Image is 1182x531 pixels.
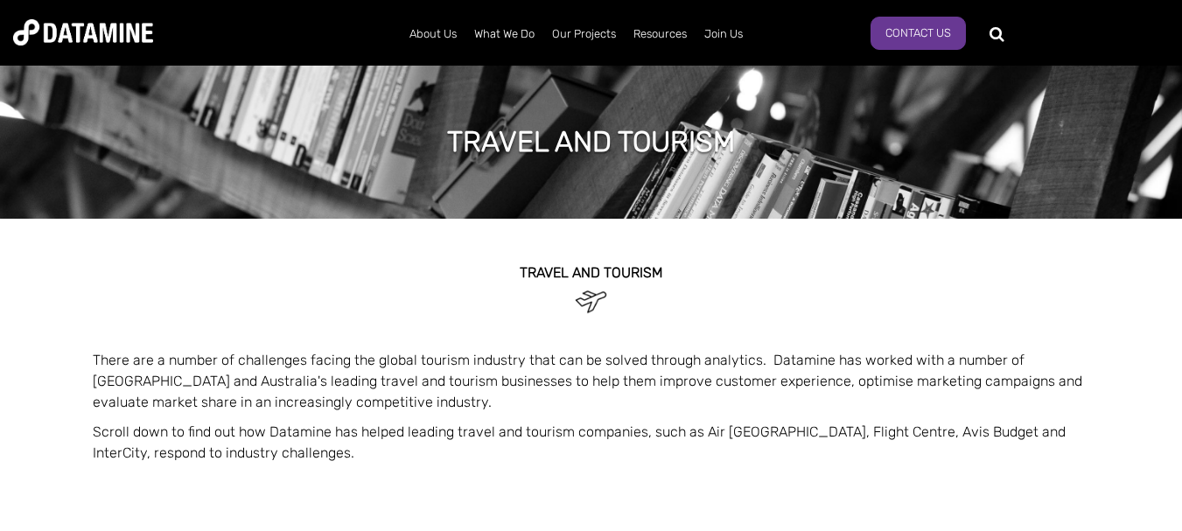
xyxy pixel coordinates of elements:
[401,11,465,57] a: About Us
[13,19,153,45] img: Datamine
[465,11,543,57] a: What We Do
[93,265,1090,281] h2: TRAVEL and TOURISM
[93,422,1090,464] p: Scroll down to find out how Datamine has helped leading travel and tourism companies, such as Air...
[447,122,735,161] h1: travel and tourism
[93,350,1090,413] p: There are a number of challenges facing the global tourism industry that can be solved through an...
[571,281,611,320] img: Travel & Tourism-1
[543,11,625,57] a: Our Projects
[871,17,966,50] a: Contact Us
[696,11,752,57] a: Join Us
[625,11,696,57] a: Resources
